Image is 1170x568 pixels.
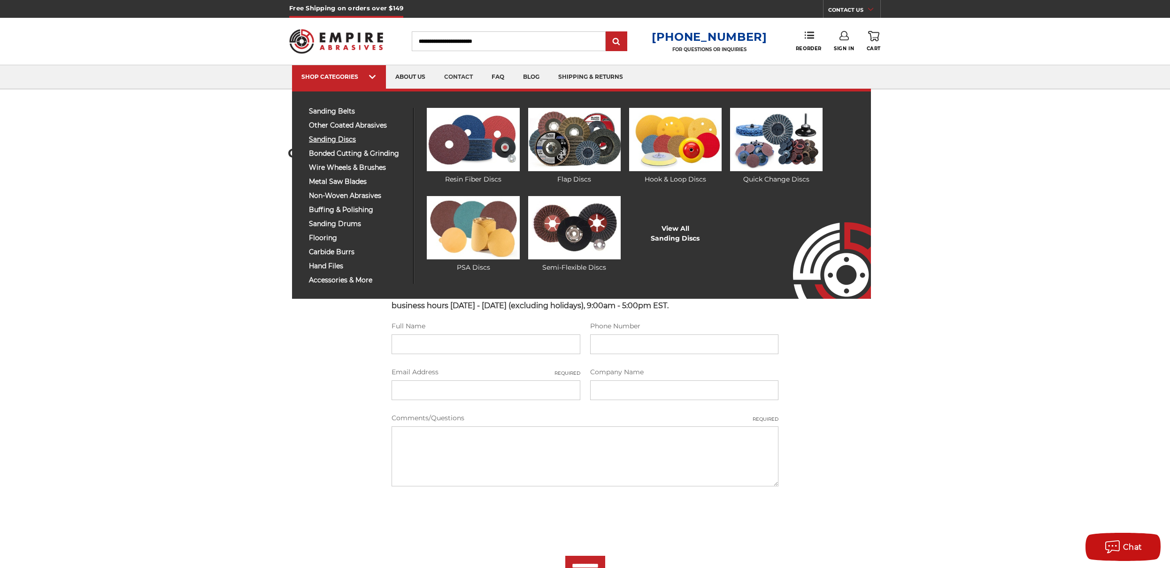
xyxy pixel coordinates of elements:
[528,108,621,184] a: Flap Discs
[435,65,482,89] a: contact
[629,108,722,184] a: Hook & Loop Discs
[629,108,722,171] img: Hook & Loop Discs
[776,195,871,299] img: Empire Abrasives Logo Image
[309,220,406,227] span: sanding drums
[309,206,406,213] span: buffing & polishing
[386,65,435,89] a: about us
[753,416,778,423] small: Required
[309,108,406,115] span: sanding belts
[828,5,880,18] a: CONTACT US
[309,263,406,270] span: hand files
[607,32,626,51] input: Submit
[549,65,632,89] a: shipping & returns
[309,277,406,284] span: accessories & more
[1123,543,1142,552] span: Chat
[309,235,406,242] span: flooring
[1085,533,1161,561] button: Chat
[651,224,700,243] a: View AllSanding Discs
[392,367,580,377] label: Email Address
[867,31,881,52] a: Cart
[309,249,406,256] span: carbide burrs
[730,108,823,171] img: Quick Change Discs
[796,45,822,52] span: Reorder
[590,367,778,377] label: Company Name
[528,196,621,259] img: Semi-Flexible Discs
[392,321,580,331] label: Full Name
[309,150,406,157] span: bonded cutting & grinding
[392,500,534,536] iframe: reCAPTCHA
[301,73,377,80] div: SHOP CATEGORIES
[427,108,519,184] a: Resin Fiber Discs
[482,65,514,89] a: faq
[867,45,881,52] span: Cart
[834,45,854,52] span: Sign In
[652,30,767,44] a: [PHONE_NUMBER]
[289,23,383,60] img: Empire Abrasives
[427,196,519,273] a: PSA Discs
[514,65,549,89] a: blog
[730,108,823,184] a: Quick Change Discs
[309,122,406,129] span: other coated abrasives
[590,321,778,331] label: Phone Number
[528,196,621,273] a: Semi-Flexible Discs
[392,413,778,423] label: Comments/Questions
[309,136,406,143] span: sanding discs
[554,370,580,377] small: Required
[288,147,883,159] h1: Contact
[427,108,519,171] img: Resin Fiber Discs
[796,31,822,51] a: Reorder
[309,192,406,199] span: non-woven abrasives
[309,164,406,171] span: wire wheels & brushes
[309,178,406,185] span: metal saw blades
[652,46,767,53] p: FOR QUESTIONS OR INQUIRIES
[528,108,621,171] img: Flap Discs
[427,196,519,259] img: PSA Discs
